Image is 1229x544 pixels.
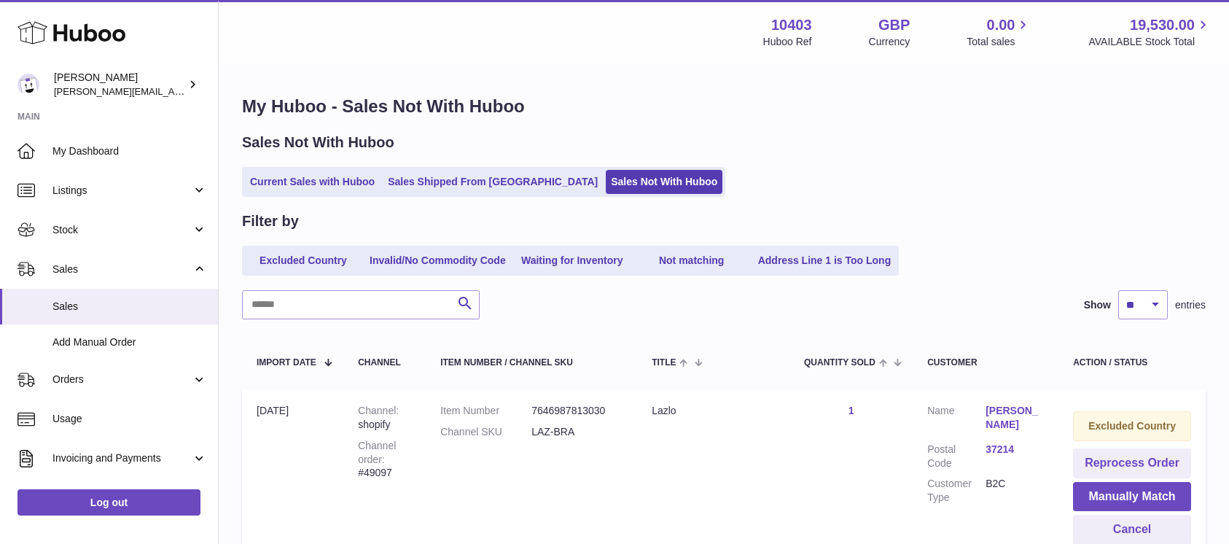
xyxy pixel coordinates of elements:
[440,358,623,368] div: Item Number / Channel SKU
[52,184,192,198] span: Listings
[878,15,910,35] strong: GBP
[1073,358,1191,368] div: Action / Status
[245,170,380,194] a: Current Sales with Huboo
[771,15,812,35] strong: 10403
[54,71,185,98] div: [PERSON_NAME]
[52,144,207,158] span: My Dashboard
[1088,15,1212,49] a: 19,530.00 AVAILABLE Stock Total
[358,405,399,416] strong: Channel
[1073,448,1191,478] button: Reprocess Order
[1175,298,1206,312] span: entries
[17,74,39,96] img: keval@makerscabinet.com
[633,249,750,273] a: Not matching
[54,85,292,97] span: [PERSON_NAME][EMAIL_ADDRESS][DOMAIN_NAME]
[358,440,396,465] strong: Channel order
[763,35,812,49] div: Huboo Ref
[967,15,1031,49] a: 0.00 Total sales
[242,133,394,152] h2: Sales Not With Huboo
[927,477,986,505] dt: Customer Type
[804,358,875,368] span: Quantity Sold
[531,425,623,439] dd: LAZ-BRA
[986,477,1044,505] dd: B2C
[52,223,192,237] span: Stock
[440,425,531,439] dt: Channel SKU
[364,249,511,273] a: Invalid/No Commodity Code
[257,358,316,368] span: Import date
[358,439,411,481] div: #49097
[987,15,1015,35] span: 0.00
[1088,35,1212,49] span: AVAILABLE Stock Total
[1088,420,1176,432] strong: Excluded Country
[927,443,986,470] dt: Postal Code
[52,300,207,314] span: Sales
[927,358,1044,368] div: Customer
[967,35,1031,49] span: Total sales
[1084,298,1111,312] label: Show
[245,249,362,273] a: Excluded Country
[753,249,897,273] a: Address Line 1 is Too Long
[848,405,854,416] a: 1
[1130,15,1195,35] span: 19,530.00
[358,404,411,432] div: shopify
[52,263,192,276] span: Sales
[52,451,192,465] span: Invoicing and Payments
[52,335,207,349] span: Add Manual Order
[986,404,1044,432] a: [PERSON_NAME]
[52,412,207,426] span: Usage
[17,489,200,516] a: Log out
[383,170,603,194] a: Sales Shipped From [GEOGRAPHIC_DATA]
[242,95,1206,118] h1: My Huboo - Sales Not With Huboo
[652,404,775,418] div: Lazlo
[652,358,676,368] span: Title
[606,170,722,194] a: Sales Not With Huboo
[869,35,910,49] div: Currency
[531,404,623,418] dd: 7646987813030
[1073,482,1191,512] button: Manually Match
[358,358,411,368] div: Channel
[52,373,192,386] span: Orders
[440,404,531,418] dt: Item Number
[242,211,299,231] h2: Filter by
[927,404,986,435] dt: Name
[514,249,631,273] a: Waiting for Inventory
[986,443,1044,456] a: 37214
